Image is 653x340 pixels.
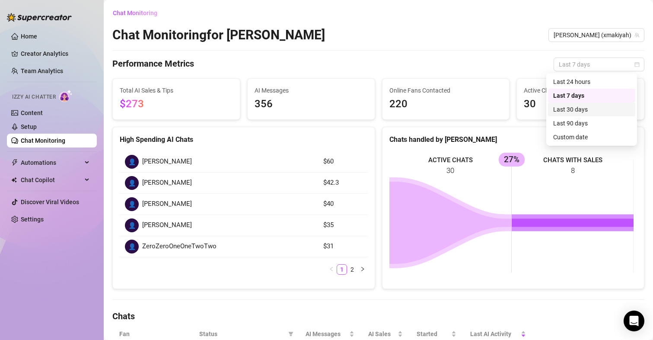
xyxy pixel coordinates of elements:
[624,311,644,331] div: Open Intercom Messenger
[357,264,368,275] li: Next Page
[323,241,363,252] article: $31
[120,98,144,110] span: $273
[112,58,194,71] h4: Performance Metrics
[326,264,337,275] li: Previous Page
[199,329,285,339] span: Status
[323,178,363,188] article: $42.3
[288,331,293,337] span: filter
[553,77,630,87] div: Last 24 hours
[360,266,365,272] span: right
[323,199,363,209] article: $40
[142,157,192,167] span: [PERSON_NAME]
[337,265,347,274] a: 1
[389,134,637,145] div: Chats handled by [PERSON_NAME]
[470,329,519,339] span: Last AI Activity
[368,329,396,339] span: AI Sales
[255,86,368,95] span: AI Messages
[21,216,44,223] a: Settings
[142,199,192,209] span: [PERSON_NAME]
[326,264,337,275] button: left
[548,103,635,116] div: Last 30 days
[21,137,65,144] a: Chat Monitoring
[120,134,368,145] div: High Spending AI Chats
[337,264,347,275] li: 1
[21,109,43,116] a: Content
[548,116,635,130] div: Last 90 days
[113,10,157,16] span: Chat Monitoring
[59,90,73,102] img: AI Chatter
[125,176,139,190] div: 👤
[112,27,325,43] h2: Chat Monitoring for [PERSON_NAME]
[21,156,82,170] span: Automations
[142,220,192,231] span: [PERSON_NAME]
[559,58,639,71] span: Last 7 days
[389,86,503,95] span: Online Fans Contacted
[553,91,630,100] div: Last 7 days
[548,130,635,144] div: Custom date
[553,132,630,142] div: Custom date
[21,47,90,61] a: Creator Analytics
[553,119,630,128] div: Last 90 days
[120,86,233,95] span: Total AI Sales & Tips
[417,329,450,339] span: Started
[125,240,139,253] div: 👤
[347,264,357,275] li: 2
[329,266,334,272] span: left
[21,173,82,187] span: Chat Copilot
[12,93,56,101] span: Izzy AI Chatter
[125,218,139,232] div: 👤
[347,265,357,274] a: 2
[306,329,347,339] span: AI Messages
[634,32,640,38] span: team
[11,159,18,166] span: thunderbolt
[323,157,363,167] article: $60
[142,241,217,252] span: ZeroZeroOneOneTwoTwo
[21,67,63,74] a: Team Analytics
[323,220,363,231] article: $35
[553,105,630,114] div: Last 30 days
[524,96,637,112] span: 30
[255,96,368,112] span: 356
[524,86,637,95] span: Active Chats
[554,29,639,42] span: maki (xmakiyah)
[548,75,635,89] div: Last 24 hours
[548,89,635,103] div: Last 7 days
[21,123,37,130] a: Setup
[389,96,503,112] span: 220
[634,62,640,67] span: calendar
[125,155,139,169] div: 👤
[21,33,37,40] a: Home
[7,13,72,22] img: logo-BBDzfeDw.svg
[21,199,79,205] a: Discover Viral Videos
[11,177,17,183] img: Chat Copilot
[112,310,644,322] h4: Chats
[125,197,139,211] div: 👤
[357,264,368,275] button: right
[142,178,192,188] span: [PERSON_NAME]
[112,6,164,20] button: Chat Monitoring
